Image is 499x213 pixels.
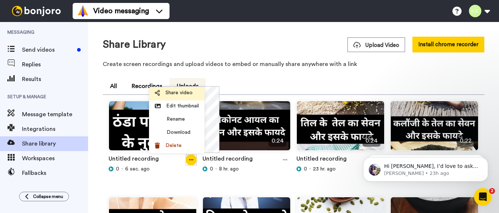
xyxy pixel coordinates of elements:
[203,154,253,165] a: Untitled recording
[22,60,88,69] span: Replies
[391,101,478,157] img: c40f369a-ec23-493b-bfaf-ca161ec9dc63_thumbnail_source_1758435536.jpg
[165,89,193,96] span: Share video
[203,165,291,173] div: 8 hr. ago
[9,6,64,16] img: bj-logo-header-white.svg
[210,165,213,173] span: 0
[22,139,88,148] span: Share library
[103,39,166,50] h1: Share Library
[22,75,88,84] span: Results
[22,45,74,54] span: Send videos
[457,135,474,147] span: 0:22
[109,154,159,165] a: Untitled recording
[203,101,290,157] img: 0c345729-3d63-4f41-93ac-9c6a6df2bafd_thumbnail_source_1758512168.jpg
[22,110,88,119] span: Message template
[93,6,149,16] span: Video messaging
[167,115,185,123] span: Rename
[103,60,484,69] p: Create screen recordings and upload videos to embed or manually share anywhere with a link
[22,154,88,163] span: Workspaces
[353,41,399,49] span: Upload Video
[347,37,405,52] button: Upload Video
[296,154,347,165] a: Untitled recording
[116,165,119,173] span: 0
[33,194,63,199] span: Collapse menu
[352,142,499,193] iframe: Intercom notifications message
[124,78,170,94] button: Recordings
[474,188,492,206] iframe: Intercom live chat
[269,135,287,147] span: 0:24
[297,101,384,157] img: e04c42f6-b4e6-45df-ac9d-e72125025a3d_thumbnail_source_1758457839.jpg
[103,78,124,94] button: All
[363,135,380,147] span: 0:24
[19,192,69,201] button: Collapse menu
[304,165,307,173] span: 0
[22,125,88,133] span: Integrations
[489,188,495,194] span: 2
[165,142,182,149] span: Delete
[22,169,88,177] span: Fallbacks
[109,101,196,157] img: e8df7931-7b99-44b7-89b2-05a475154765_thumbnail_source_1758542307.jpg
[77,5,89,17] img: vm-color.svg
[412,37,484,52] button: Install chrome recorder
[109,165,197,173] div: 6 sec. ago
[166,102,199,110] span: Edit thumbnail
[170,78,206,94] button: Uploads
[296,165,385,173] div: 23 hr. ago
[167,129,190,136] span: Download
